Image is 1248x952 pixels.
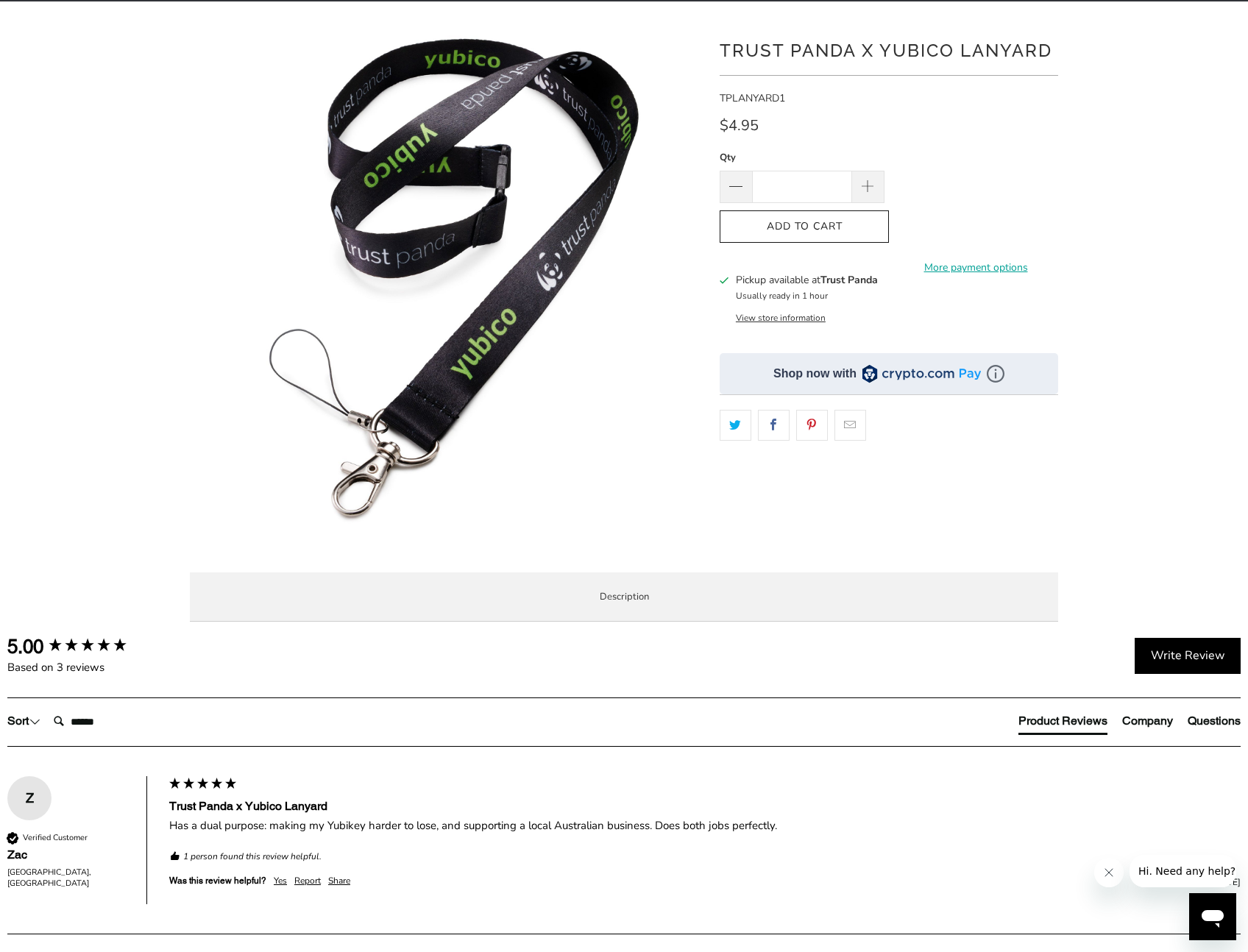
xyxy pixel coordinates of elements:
[47,706,48,707] label: Search:
[1188,713,1241,729] div: Questions
[736,290,828,302] small: Usually ready in 1 hour
[1130,855,1236,887] iframe: Message from company
[7,660,162,675] div: Based on 3 reviews
[1018,713,1241,742] div: Reviews Tabs
[7,867,132,889] div: [GEOGRAPHIC_DATA], [GEOGRAPHIC_DATA]
[773,366,857,382] div: Shop now with
[893,260,1058,276] a: More payment options
[274,875,287,887] div: Yes
[7,633,162,660] div: Overall product rating out of 5: 5.00
[168,776,238,794] div: 5 star rating
[169,798,1241,814] div: Trust Panda x Yubico Lanyard
[736,272,878,288] h3: Pickup available at
[736,312,826,324] button: View store information
[23,832,88,843] div: Verified Customer
[720,91,785,105] span: TPLANYARD1
[7,713,40,729] div: Sort
[720,149,884,166] label: Qty
[735,221,873,233] span: Add to Cart
[720,116,759,135] span: $4.95
[1018,713,1107,729] div: Product Reviews
[1135,638,1241,675] div: Write Review
[190,572,1058,622] label: Description
[169,875,266,887] div: Was this review helpful?
[1122,713,1173,729] div: Company
[720,466,1058,515] iframe: Reviews Widget
[720,210,889,244] button: Add to Cart
[7,847,132,863] div: Zac
[47,636,128,656] div: 5.00 star rating
[48,707,166,736] input: Search
[1094,858,1124,887] iframe: Close message
[796,410,828,441] a: Share this on Pinterest
[328,875,350,887] div: Share
[183,850,322,863] em: 1 person found this review helpful.
[358,876,1241,889] div: [DATE]
[169,818,1241,834] div: Has a dual purpose: making my Yubikey harder to lose, and supporting a local Australian business....
[720,410,751,441] a: Share this on Twitter
[7,787,52,809] div: Z
[294,875,321,887] div: Report
[7,633,43,660] div: 5.00
[834,410,866,441] a: Email this to a friend
[1189,893,1236,940] iframe: Button to launch messaging window
[758,410,790,441] a: Share this on Facebook
[720,35,1058,64] h1: Trust Panda x Yubico Lanyard
[190,24,705,539] a: Trust Panda Yubico Lanyard - Trust Panda
[820,273,878,287] b: Trust Panda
